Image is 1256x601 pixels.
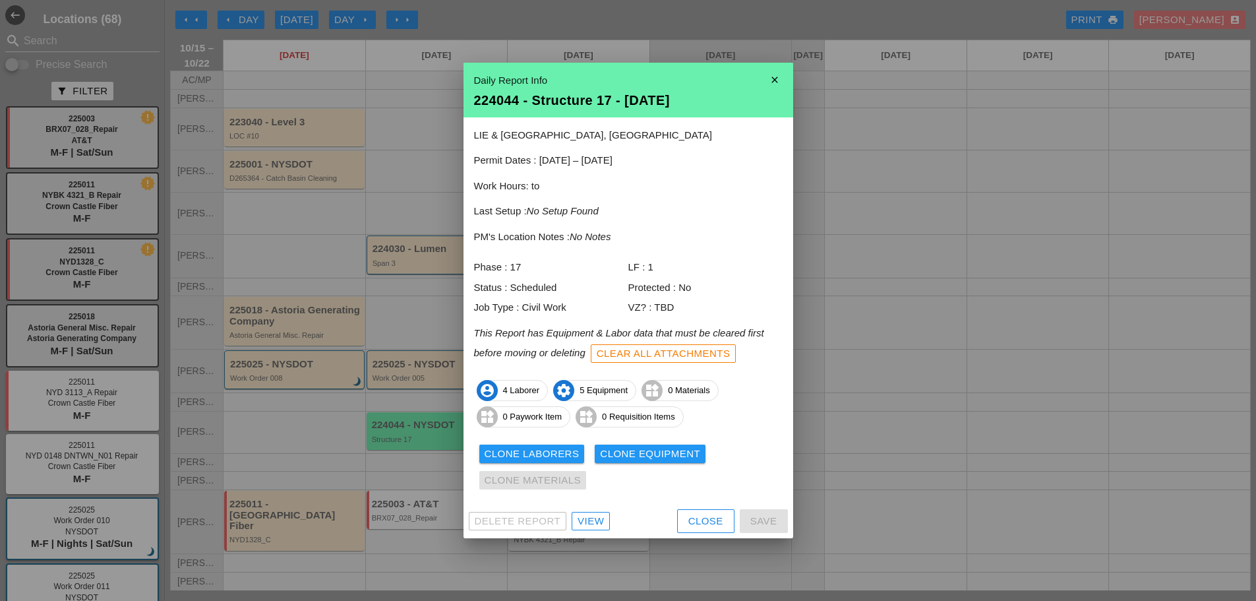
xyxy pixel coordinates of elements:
[595,445,705,463] button: Clone Equipment
[474,300,628,315] div: Job Type : Civil Work
[553,380,574,401] i: settings
[527,205,599,216] i: No Setup Found
[477,406,570,427] span: 0 Paywork Item
[474,94,783,107] div: 224044 - Structure 17 - [DATE]
[474,128,783,143] p: LIE & [GEOGRAPHIC_DATA], [GEOGRAPHIC_DATA]
[474,280,628,296] div: Status : Scheduled
[477,380,498,401] i: account_circle
[628,280,783,296] div: Protected : No
[600,447,700,462] div: Clone Equipment
[576,406,597,427] i: widgets
[474,230,783,245] p: PM's Location Notes :
[477,406,498,427] i: widgets
[477,380,548,401] span: 4 Laborer
[572,512,610,530] a: View
[576,406,683,427] span: 0 Requisition Items
[474,153,783,168] p: Permit Dates : [DATE] – [DATE]
[570,231,611,242] i: No Notes
[591,344,736,363] button: Clear All Attachments
[474,179,783,194] p: Work Hours: to
[642,380,663,401] i: widgets
[479,445,585,463] button: Clone Laborers
[474,327,764,358] i: This Report has Equipment & Labor data that must be cleared first before moving or deleting
[474,260,628,275] div: Phase : 17
[485,447,580,462] div: Clone Laborers
[578,514,604,529] div: View
[762,67,788,93] i: close
[677,509,734,533] button: Close
[554,380,636,401] span: 5 Equipment
[474,73,783,88] div: Daily Report Info
[642,380,718,401] span: 0 Materials
[474,204,783,219] p: Last Setup :
[628,260,783,275] div: LF : 1
[688,514,723,529] div: Close
[597,346,731,362] div: Clear All Attachments
[628,300,783,315] div: VZ? : TBD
